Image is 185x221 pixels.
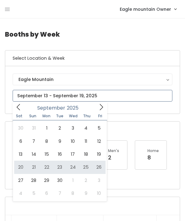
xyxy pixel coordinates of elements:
span: Thu [80,114,94,118]
span: September 22, 2025 [40,161,53,174]
input: Year [65,104,84,112]
span: October 7, 2025 [53,187,66,200]
span: September 26, 2025 [92,161,105,174]
span: October 2, 2025 [79,174,92,187]
span: September 9, 2025 [53,135,66,148]
span: September 30, 2025 [53,174,66,187]
span: October 6, 2025 [40,187,53,200]
span: Wed [66,114,80,118]
input: September 13 - September 19, 2025 [13,90,172,102]
h4: Booths by Week [5,26,180,43]
span: September 28, 2025 [27,174,40,187]
span: September 8, 2025 [40,135,53,148]
a: Eagle mountain Owner [114,2,183,16]
span: September 20, 2025 [14,161,27,174]
span: October 3, 2025 [92,174,105,187]
span: September 15, 2025 [40,148,53,161]
span: September 19, 2025 [92,148,105,161]
span: September 7, 2025 [27,135,40,148]
span: September 25, 2025 [79,161,92,174]
span: October 10, 2025 [92,187,105,200]
div: 2 [108,154,119,162]
span: September 1, 2025 [40,122,53,135]
span: Tue [53,114,66,118]
span: September 5, 2025 [92,122,105,135]
span: September 29, 2025 [40,174,53,187]
span: August 30, 2025 [14,122,27,135]
span: September 4, 2025 [79,122,92,135]
span: September 11, 2025 [79,135,92,148]
span: October 8, 2025 [66,187,79,200]
span: October 1, 2025 [66,174,79,187]
span: September 10, 2025 [66,135,79,148]
span: Mon [40,114,53,118]
span: September 3, 2025 [66,122,79,135]
span: September 12, 2025 [92,135,105,148]
span: September 24, 2025 [66,161,79,174]
span: September 27, 2025 [14,174,27,187]
span: Eagle mountain Owner [120,6,171,13]
span: September [37,106,65,110]
span: August 31, 2025 [27,122,40,135]
span: Sun [26,114,40,118]
span: September 16, 2025 [53,148,66,161]
span: September 14, 2025 [27,148,40,161]
span: September 23, 2025 [53,161,66,174]
span: October 5, 2025 [27,187,40,200]
span: September 21, 2025 [27,161,40,174]
span: October 4, 2025 [14,187,27,200]
span: Sat [13,114,26,118]
span: Fri [94,114,107,118]
h6: Select Location & Week [5,50,180,66]
span: September 13, 2025 [14,148,27,161]
span: September 6, 2025 [14,135,27,148]
span: September 2, 2025 [53,122,66,135]
span: October 9, 2025 [79,187,92,200]
span: September 18, 2025 [79,148,92,161]
button: Eagle Mountain [13,74,172,85]
div: Men's [108,148,119,154]
div: Eagle Mountain [18,76,167,83]
span: September 17, 2025 [66,148,79,161]
div: Home [147,148,159,154]
div: 8 [147,154,159,162]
